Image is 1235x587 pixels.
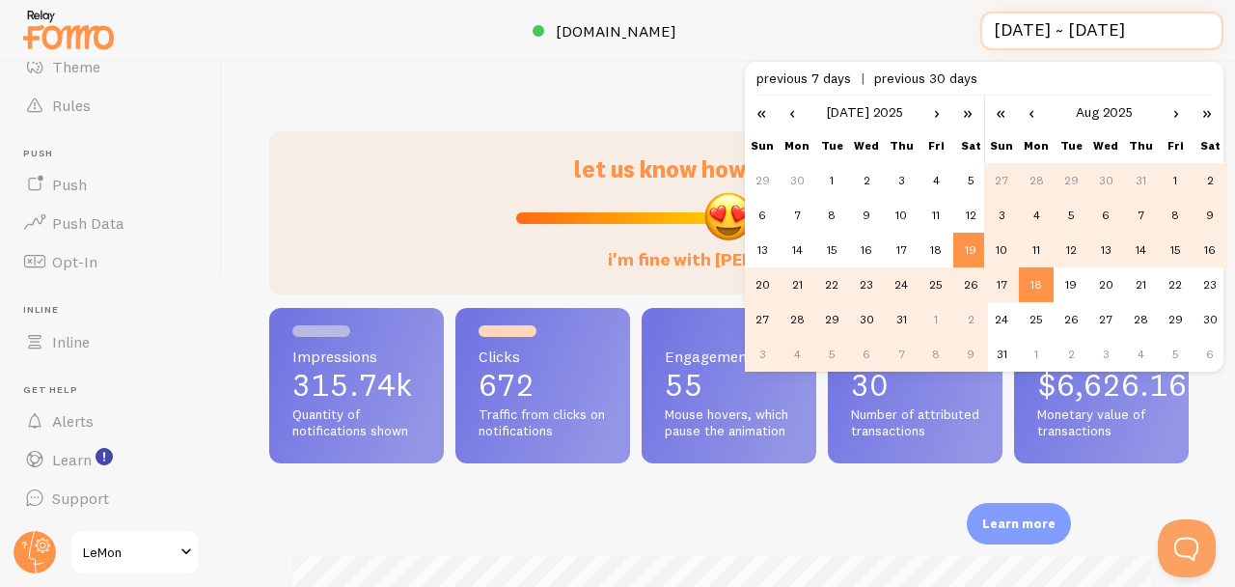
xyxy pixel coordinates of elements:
span: Mouse hovers, which pause the animation [665,406,793,440]
a: Aug [1076,103,1099,121]
span: Alerts [52,411,94,431]
td: 7/26/2025 [953,267,988,302]
td: 8/1/2025 [1158,163,1193,198]
a: LeMon [69,529,200,575]
td: 7/14/2025 [780,233,814,267]
th: Sun [984,128,1019,163]
td: 8/13/2025 [1088,233,1123,267]
a: « [984,96,1017,128]
a: Rules [12,86,210,125]
a: » [1191,96,1223,128]
span: $6,626.16 [1037,366,1187,404]
label: i'm fine with [PERSON_NAME] [608,230,851,271]
a: 2025 [1103,103,1133,121]
span: Push Data [52,213,124,233]
td: 7/28/2025 [780,302,814,337]
td: 8/20/2025 [1088,267,1123,302]
div: Learn more [967,503,1071,545]
td: 7/29/2025 [1054,163,1088,198]
td: 8/21/2025 [1123,267,1158,302]
td: 7/29/2025 [814,302,849,337]
td: 7/13/2025 [745,233,780,267]
td: 7/2/2025 [849,163,884,198]
td: 8/2/2025 [953,302,988,337]
th: Mon [780,128,814,163]
th: Mon [1019,128,1054,163]
td: 7/17/2025 [884,233,919,267]
a: « [745,96,778,128]
td: 8/16/2025 [1193,233,1227,267]
p: 315.74k [292,370,421,401]
td: 8/3/2025 [984,198,1019,233]
td: 8/19/2025 [1054,267,1088,302]
p: 55 [665,370,793,401]
td: 8/18/2025 [1019,267,1054,302]
td: 7/23/2025 [849,267,884,302]
a: ‹ [778,96,807,128]
td: 8/23/2025 [1193,267,1227,302]
th: Tue [814,128,849,163]
img: emoji.png [702,190,755,242]
td: 9/5/2025 [1158,337,1193,372]
td: 8/10/2025 [984,233,1019,267]
td: 9/3/2025 [1088,337,1123,372]
td: 7/10/2025 [884,198,919,233]
td: 7/25/2025 [919,267,953,302]
td: 8/6/2025 [1088,198,1123,233]
span: Engagements [665,349,793,364]
td: 8/1/2025 [919,302,953,337]
span: Impressions [292,349,421,364]
p: Learn more [982,515,1056,533]
span: Inline [23,304,210,317]
td: 9/6/2025 [1193,337,1227,372]
td: 8/4/2025 [1019,198,1054,233]
span: Number of attributed transactions [851,406,979,440]
td: 8/2/2025 [1193,163,1227,198]
td: 7/22/2025 [814,267,849,302]
td: 7/30/2025 [1088,163,1123,198]
span: Monetary value of transactions [1037,406,1166,440]
td: 9/2/2025 [1054,337,1088,372]
th: Fri [919,128,953,163]
th: Sat [1193,128,1227,163]
span: Push [23,148,210,160]
a: Theme [12,47,210,86]
td: 8/22/2025 [1158,267,1193,302]
td: 8/27/2025 [1088,302,1123,337]
span: let us know how we're doing! [574,154,884,183]
th: Sun [745,128,780,163]
img: fomo-relay-logo-orange.svg [20,5,117,54]
iframe: Help Scout Beacon - Open [1158,519,1216,577]
td: 7/16/2025 [849,233,884,267]
span: Opt-In [52,252,97,271]
a: Support [12,479,210,517]
td: 8/30/2025 [1193,302,1227,337]
td: 7/21/2025 [780,267,814,302]
span: Push [52,175,87,194]
p: 30 [851,370,979,401]
td: 7/28/2025 [1019,163,1054,198]
span: Rules [52,96,91,115]
td: 7/31/2025 [1123,163,1158,198]
td: 8/8/2025 [919,337,953,372]
td: 8/29/2025 [1158,302,1193,337]
a: 2025 [873,103,903,121]
td: 8/7/2025 [1123,198,1158,233]
svg: <p>Watch New Feature Tutorials!</p> [96,448,113,465]
td: 8/28/2025 [1123,302,1158,337]
td: 9/1/2025 [1019,337,1054,372]
a: Opt-In [12,242,210,281]
a: » [951,96,984,128]
td: 6/29/2025 [745,163,780,198]
td: 8/12/2025 [1054,233,1088,267]
th: Wed [1088,128,1123,163]
span: Get Help [23,384,210,397]
a: Push [12,165,210,204]
span: Quantity of notifications shown [292,406,421,440]
th: Wed [849,128,884,163]
td: 8/31/2025 [984,337,1019,372]
td: 7/7/2025 [780,198,814,233]
td: 8/15/2025 [1158,233,1193,267]
a: › [922,96,951,128]
td: 7/20/2025 [745,267,780,302]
